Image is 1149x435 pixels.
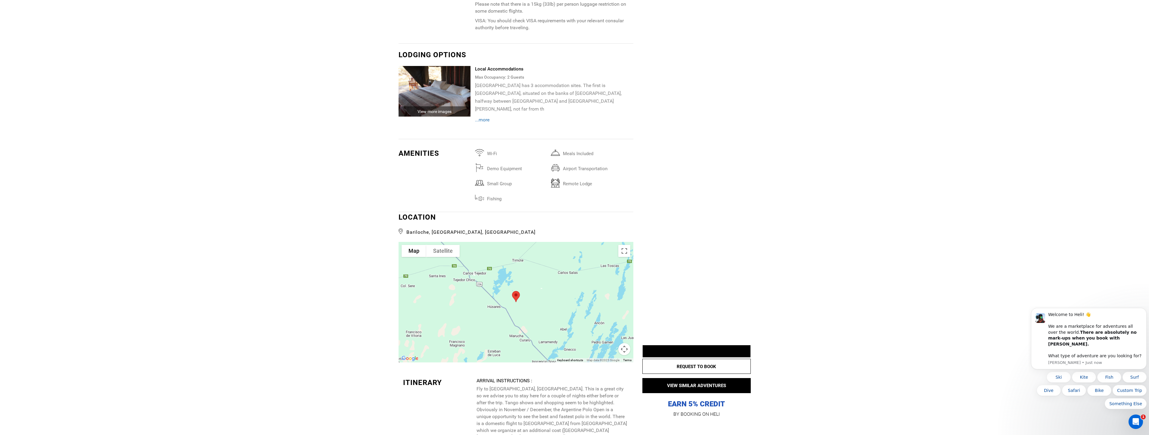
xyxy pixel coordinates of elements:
div: Max Occupancy: 2 Guest [475,73,633,82]
img: airporttransportation.svg [551,163,560,172]
span: s [522,75,524,80]
a: Terms (opens in new tab) [623,358,632,362]
div: Local Accommodations [475,66,633,72]
span: Bariloche, [GEOGRAPHIC_DATA], [GEOGRAPHIC_DATA] [399,227,633,236]
div: LOCATION [399,212,633,236]
span: 1 [1141,415,1146,419]
button: Show satellite imagery [426,245,460,257]
div: Arrival Instructions : [477,377,629,384]
span: remote lodge [560,178,627,186]
p: BY BOOKING ON HELI [642,410,751,418]
img: a8fa662df0a9641fab6f67408926295b.jpg [399,66,471,117]
p: VISA: You should check VISA requirements with your relevant consular authority before traveling. [475,17,633,31]
p: [GEOGRAPHIC_DATA] has 3 accommodation sites. The first is [GEOGRAPHIC_DATA], situated on the bank... [475,82,633,113]
img: demoequipment.svg [475,163,484,172]
img: smallgroup.svg [475,178,484,187]
img: remotelodge.svg [551,178,560,187]
button: REQUEST TO BOOK [642,359,751,374]
button: Map camera controls [618,343,630,355]
button: Toggle fullscreen view [618,245,630,257]
span: Map data ©2025 Google [587,358,620,362]
img: wifi.svg [475,148,484,157]
span: Demo Equipment [484,163,551,171]
img: Google [400,355,420,362]
a: Open this area in Google Maps (opens a new window) [400,355,420,362]
span: small group [484,178,551,186]
span: ...more [475,117,489,123]
button: VIEW SIMILAR ADVENTURES [642,378,751,393]
span: airport transportation [560,163,627,171]
span: Wi-Fi [484,148,551,156]
span: Fishing [484,193,551,201]
img: fishing.svg [475,193,484,202]
div: View more images [399,106,471,117]
iframe: Intercom notifications message [1029,306,1149,432]
img: mealsincluded.svg [551,148,560,157]
button: Show street map [402,245,426,257]
div: Amenities [399,148,471,158]
iframe: Intercom live chat [1129,415,1143,429]
p: Please note that there is a 15kg (33lb) per person luggage restriction on some domestic flights. [475,1,633,15]
div: Itinerary [403,377,472,388]
div: Lodging options [399,50,633,60]
button: Keyboard shortcuts [557,358,583,362]
span: Meals included [560,148,627,156]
